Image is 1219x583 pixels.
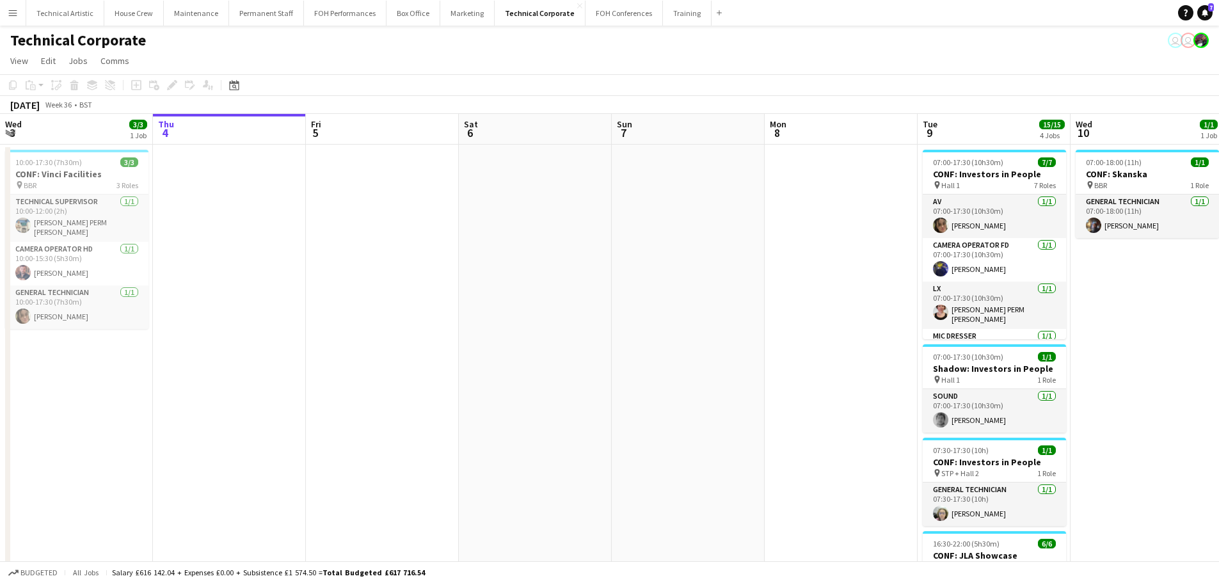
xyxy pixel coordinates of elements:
[923,456,1066,468] h3: CONF: Investors in People
[1038,539,1056,548] span: 6/6
[311,118,321,130] span: Fri
[70,568,101,577] span: All jobs
[495,1,586,26] button: Technical Corporate
[462,125,478,140] span: 6
[1038,157,1056,167] span: 7/7
[923,238,1066,282] app-card-role: Camera Operator FD1/107:00-17:30 (10h30m)[PERSON_NAME]
[923,329,1066,372] app-card-role: Mic Dresser1/1
[1037,375,1056,385] span: 1 Role
[1034,180,1056,190] span: 7 Roles
[923,344,1066,433] app-job-card: 07:00-17:30 (10h30m)1/1Shadow: Investors in People Hall 11 RoleSound1/107:00-17:30 (10h30m)[PERSO...
[933,539,1000,548] span: 16:30-22:00 (5h30m)
[156,125,174,140] span: 4
[164,1,229,26] button: Maintenance
[20,568,58,577] span: Budgeted
[1094,180,1107,190] span: BBR
[923,550,1066,561] h3: CONF: JLA Showcase
[130,131,147,140] div: 1 Job
[5,285,148,329] app-card-role: General Technician1/110:00-17:30 (7h30m)[PERSON_NAME]
[5,242,148,285] app-card-role: Camera Operator HD1/110:00-15:30 (5h30m)[PERSON_NAME]
[1040,131,1064,140] div: 4 Jobs
[323,568,425,577] span: Total Budgeted £617 716.54
[1076,168,1219,180] h3: CONF: Skanska
[923,363,1066,374] h3: Shadow: Investors in People
[770,118,786,130] span: Mon
[1074,125,1092,140] span: 10
[464,118,478,130] span: Sat
[68,55,88,67] span: Jobs
[941,375,960,385] span: Hall 1
[663,1,712,26] button: Training
[116,180,138,190] span: 3 Roles
[923,150,1066,339] app-job-card: 07:00-17:30 (10h30m)7/7CONF: Investors in People Hall 17 RolesAV1/107:00-17:30 (10h30m)[PERSON_NA...
[1038,352,1056,362] span: 1/1
[1076,195,1219,238] app-card-role: General Technician1/107:00-18:00 (11h)[PERSON_NAME]
[768,125,786,140] span: 8
[1039,120,1065,129] span: 15/15
[941,468,979,478] span: STP + Hall 2
[229,1,304,26] button: Permanent Staff
[1193,33,1209,48] app-user-avatar: Zubair PERM Dhalla
[440,1,495,26] button: Marketing
[1076,150,1219,238] app-job-card: 07:00-18:00 (11h)1/1CONF: Skanska BBR1 RoleGeneral Technician1/107:00-18:00 (11h)[PERSON_NAME]
[933,157,1003,167] span: 07:00-17:30 (10h30m)
[112,568,425,577] div: Salary £616 142.04 + Expenses £0.00 + Subsistence £1 574.50 =
[1208,3,1214,12] span: 7
[10,99,40,111] div: [DATE]
[923,168,1066,180] h3: CONF: Investors in People
[1200,120,1218,129] span: 1/1
[933,352,1003,362] span: 07:00-17:30 (10h30m)
[6,566,60,580] button: Budgeted
[63,52,93,69] a: Jobs
[1076,118,1092,130] span: Wed
[100,55,129,67] span: Comms
[41,55,56,67] span: Edit
[1191,157,1209,167] span: 1/1
[923,389,1066,433] app-card-role: Sound1/107:00-17:30 (10h30m)[PERSON_NAME]
[386,1,440,26] button: Box Office
[923,438,1066,526] app-job-card: 07:30-17:30 (10h)1/1CONF: Investors in People STP + Hall 21 RoleGeneral Technician1/107:30-17:30 ...
[1038,445,1056,455] span: 1/1
[5,195,148,242] app-card-role: Technical Supervisor1/110:00-12:00 (2h)[PERSON_NAME] PERM [PERSON_NAME]
[24,180,36,190] span: BBR
[104,1,164,26] button: House Crew
[5,52,33,69] a: View
[921,125,937,140] span: 9
[3,125,22,140] span: 3
[615,125,632,140] span: 7
[5,118,22,130] span: Wed
[120,157,138,167] span: 3/3
[10,55,28,67] span: View
[5,168,148,180] h3: CONF: Vinci Facilities
[1086,157,1142,167] span: 07:00-18:00 (11h)
[1037,468,1056,478] span: 1 Role
[42,100,74,109] span: Week 36
[1197,5,1213,20] a: 7
[15,157,82,167] span: 10:00-17:30 (7h30m)
[5,150,148,329] app-job-card: 10:00-17:30 (7h30m)3/3CONF: Vinci Facilities BBR3 RolesTechnical Supervisor1/110:00-12:00 (2h)[PE...
[933,445,989,455] span: 07:30-17:30 (10h)
[1168,33,1183,48] app-user-avatar: Abby Hubbard
[10,31,146,50] h1: Technical Corporate
[95,52,134,69] a: Comms
[1190,180,1209,190] span: 1 Role
[26,1,104,26] button: Technical Artistic
[923,483,1066,526] app-card-role: General Technician1/107:30-17:30 (10h)[PERSON_NAME]
[923,118,937,130] span: Tue
[941,180,960,190] span: Hall 1
[158,118,174,130] span: Thu
[309,125,321,140] span: 5
[79,100,92,109] div: BST
[36,52,61,69] a: Edit
[586,1,663,26] button: FOH Conferences
[1181,33,1196,48] app-user-avatar: Liveforce Admin
[923,195,1066,238] app-card-role: AV1/107:00-17:30 (10h30m)[PERSON_NAME]
[129,120,147,129] span: 3/3
[304,1,386,26] button: FOH Performances
[923,282,1066,329] app-card-role: LX1/107:00-17:30 (10h30m)[PERSON_NAME] PERM [PERSON_NAME]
